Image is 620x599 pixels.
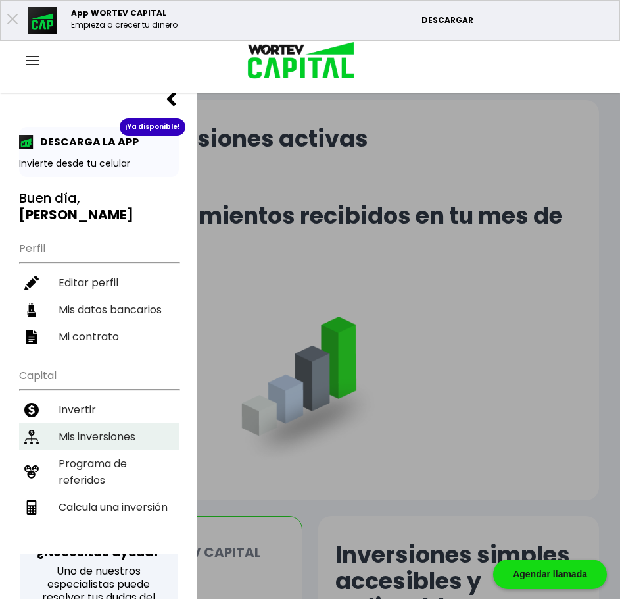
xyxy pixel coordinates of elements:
[26,56,39,65] img: hamburguer-menu2
[19,450,179,494] a: Programa de referidos
[19,323,179,350] a: Mi contrato
[71,7,178,19] p: App WORTEV CAPITAL
[19,135,34,149] img: app-icon
[34,134,139,150] p: DESCARGA LA APP
[493,560,607,589] div: Agendar llamada
[19,396,179,423] a: Invertir
[120,118,185,136] div: ¡Ya disponible!
[24,330,39,344] img: contrato-icon.f2db500c.svg
[234,40,360,83] img: logo_wortev_capital
[19,269,179,296] a: Editar perfil
[19,423,179,450] a: Mis inversiones
[24,276,39,290] img: editar-icon.952d3147.svg
[24,403,39,417] img: invertir-icon.b3b967d7.svg
[24,303,39,317] img: datos-icon.10cf9172.svg
[24,465,39,479] img: recomiendanos-icon.9b8e9327.svg
[28,7,58,34] img: appicon
[24,430,39,444] img: inversiones-icon.6695dc30.svg
[19,157,179,170] p: Invierte desde tu celular
[19,494,179,521] a: Calcula una inversión
[19,190,179,223] h3: Buen día,
[164,92,179,107] img: flecha-regreso
[19,361,179,554] ul: Capital
[19,296,179,323] a: Mis datos bancarios
[19,205,133,224] b: [PERSON_NAME]
[421,14,613,26] p: DESCARGAR
[24,500,39,515] img: calculadora-icon.17d418c4.svg
[19,234,179,350] ul: Perfil
[71,19,178,31] p: Empieza a crecer tu dinero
